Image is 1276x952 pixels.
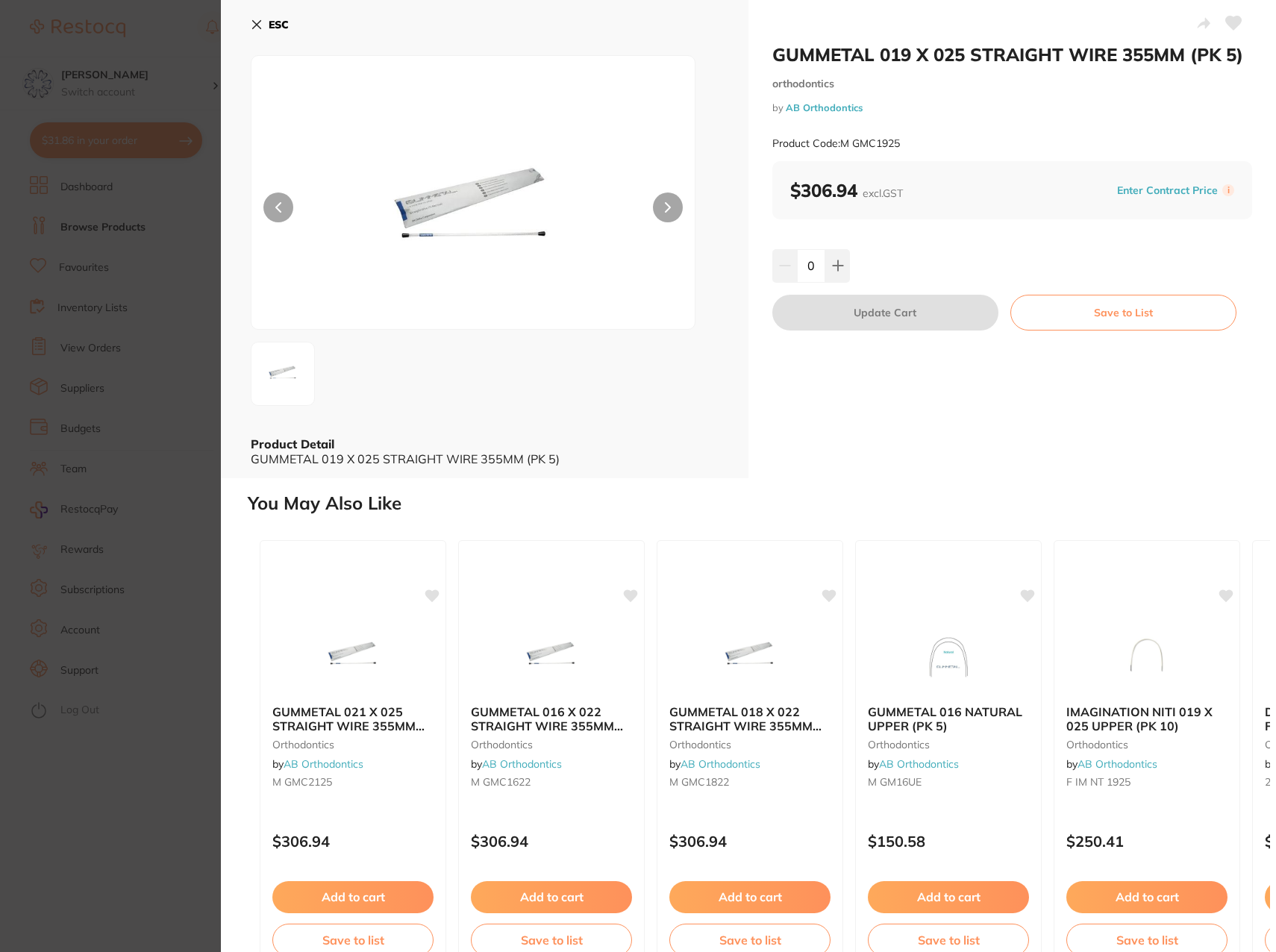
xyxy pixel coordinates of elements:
button: ESC [251,12,289,37]
b: ESC [269,18,289,31]
b: Product Detail [251,436,334,451]
small: orthodontics [1066,739,1227,751]
small: orthodontics [272,739,434,751]
small: M GM16UE [868,776,1029,788]
span: by [1066,757,1157,771]
img: IMAGINATION NITI 019 X 025 UPPER (PK 10) [1098,619,1195,693]
a: AB Orthodontics [681,757,760,771]
p: $306.94 [471,833,632,850]
label: i [1222,184,1234,196]
span: by [272,757,363,771]
small: orthodontics [669,739,831,751]
button: Update Cart [772,295,998,331]
p: $306.94 [272,833,434,850]
small: orthodontics [868,739,1029,751]
button: Enter Contract Price [1113,184,1222,198]
small: orthodontics [772,78,1252,90]
h2: GUMMETAL 019 X 025 STRAIGHT WIRE 355MM (PK 5) [772,43,1252,66]
img: GUMMETAL 016 NATURAL UPPER (PK 5) [900,619,997,693]
small: M GMC2125 [272,776,434,788]
a: AB Orthodontics [1078,757,1157,771]
p: $250.41 [1066,833,1227,850]
button: Add to cart [471,881,632,912]
div: GUMMETAL 019 X 025 STRAIGHT WIRE 355MM (PK 5) [251,452,719,466]
p: $150.58 [868,833,1029,850]
a: AB Orthodontics [482,757,562,771]
b: GUMMETAL 016 X 022 STRAIGHT WIRE 355MM (PK 5) [471,705,632,733]
a: AB Orthodontics [786,101,863,113]
h2: You May Also Like [248,493,1270,514]
button: Add to cart [272,881,434,912]
p: $306.94 [669,833,831,850]
img: GUMMETAL 018 X 022 STRAIGHT WIRE 355MM (PK 5) [701,619,798,693]
span: by [669,757,760,771]
img: GUMMETAL 016 X 022 STRAIGHT WIRE 355MM (PK 5) [503,619,600,693]
b: GUMMETAL 018 X 022 STRAIGHT WIRE 355MM (PK 5) [669,705,831,733]
span: by [471,757,562,771]
small: by [772,102,1252,113]
b: IMAGINATION NITI 019 X 025 UPPER (PK 10) [1066,705,1227,733]
img: cGc [340,93,606,329]
img: cGc [256,347,310,401]
small: orthodontics [471,739,632,751]
button: Add to cart [669,881,831,912]
img: GUMMETAL 021 X 025 STRAIGHT WIRE 355MM (PK 5) [304,619,401,693]
span: excl. GST [863,187,903,200]
small: F IM NT 1925 [1066,776,1227,788]
b: GUMMETAL 016 NATURAL UPPER (PK 5) [868,705,1029,733]
span: by [868,757,959,771]
button: Add to cart [1066,881,1227,912]
b: $306.94 [790,179,903,201]
b: GUMMETAL 021 X 025 STRAIGHT WIRE 355MM (PK 5) [272,705,434,733]
small: Product Code: M GMC1925 [772,137,900,150]
small: M GMC1622 [471,776,632,788]
a: AB Orthodontics [879,757,959,771]
a: AB Orthodontics [284,757,363,771]
button: Add to cart [868,881,1029,912]
button: Save to List [1010,295,1236,331]
small: M GMC1822 [669,776,831,788]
